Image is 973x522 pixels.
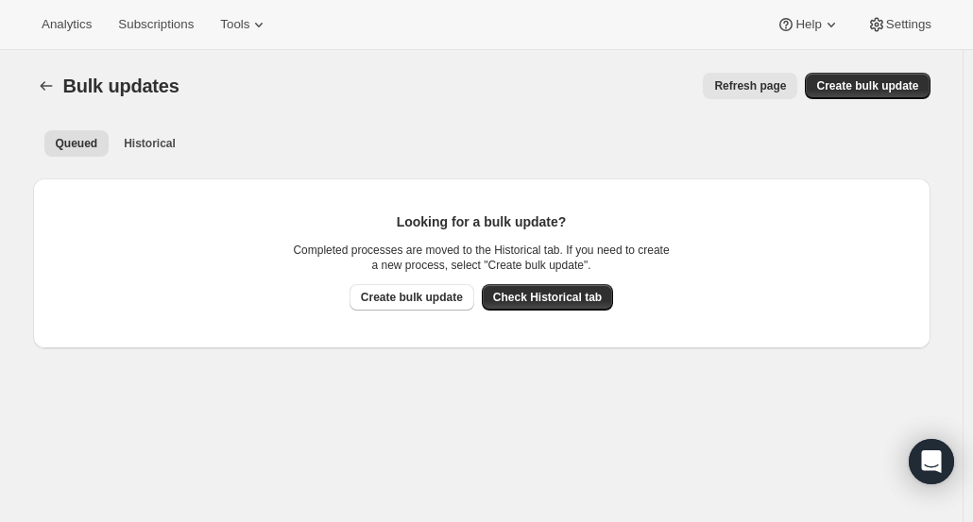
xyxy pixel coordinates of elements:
span: Tools [220,17,249,32]
button: Create bulk update [805,73,930,99]
span: Historical [124,136,176,151]
span: Bulk updates [63,76,179,96]
div: Open Intercom Messenger [909,439,954,484]
span: Refresh page [714,78,786,93]
button: Refresh page [703,73,797,99]
span: Check Historical tab [493,290,602,305]
button: Subscriptions [107,11,205,38]
span: Settings [886,17,931,32]
button: Settings [856,11,943,38]
button: Help [765,11,851,38]
button: Analytics [30,11,103,38]
button: Bulk updates [33,73,60,99]
button: Tools [209,11,280,38]
p: Looking for a bulk update? [293,212,671,231]
span: Queued [56,136,98,151]
p: Completed processes are moved to the Historical tab. If you need to create a new process, select ... [293,243,671,273]
span: Help [795,17,821,32]
span: Analytics [42,17,92,32]
button: Check Historical tab [482,284,613,311]
span: Create bulk update [816,78,918,93]
button: Create bulk update [350,284,474,311]
span: Create bulk update [361,290,463,305]
span: Subscriptions [118,17,194,32]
